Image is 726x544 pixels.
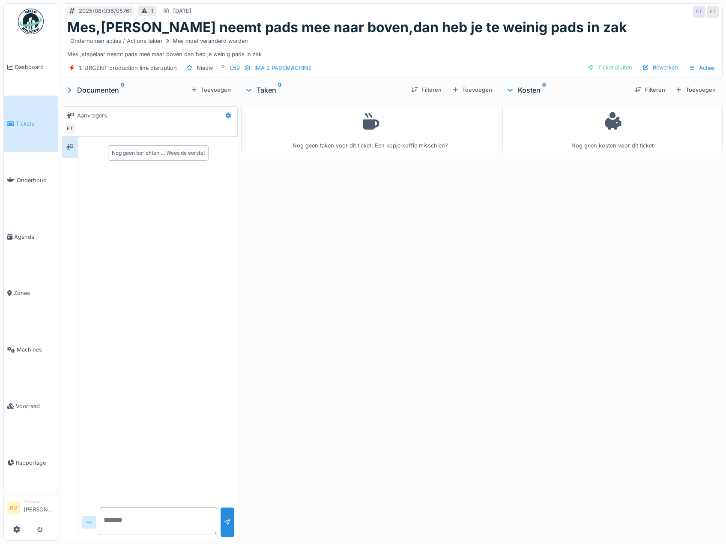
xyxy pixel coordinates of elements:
[685,62,719,74] div: Acties
[173,7,191,15] div: [DATE]
[7,502,20,514] li: KV
[247,110,493,150] div: Nog geen taken voor dit ticket. Een kopje koffie misschien?
[693,6,705,18] div: FT
[187,84,234,96] div: Toevoegen
[151,7,153,15] div: 1
[245,85,404,95] div: Taken
[14,289,54,297] span: Zones
[64,123,76,135] div: FT
[121,85,125,95] sup: 0
[4,265,58,322] a: Zones
[17,346,54,354] span: Machines
[542,85,546,95] sup: 0
[14,233,54,241] span: Agenda
[4,152,58,209] a: Onderhoud
[408,84,445,96] div: Filteren
[18,9,44,34] img: Badge_color-CXgf-gQk.svg
[707,6,719,18] div: FT
[4,208,58,265] a: Agenda
[112,149,205,157] div: Nog geen berichten … Wees de eerste!
[15,63,54,71] span: Dashboard
[278,85,282,95] sup: 0
[197,64,213,72] div: Nieuw
[508,110,717,150] div: Nog geen kosten voor dit ticket
[639,62,681,73] div: Bewerken
[70,37,248,45] div: Ondernomen acties / Actions taken Mes moet veranderd worden
[16,402,54,410] span: Voorraad
[67,36,717,58] div: Mes ,stapelaar neemt pads mee maar boven dan heb je weinig pads in zak
[506,85,628,95] div: Kosten
[230,64,240,72] div: L59
[672,84,719,96] div: Toevoegen
[4,96,58,152] a: Tickets
[17,176,54,184] span: Onderhoud
[4,39,58,96] a: Dashboard
[16,459,54,467] span: Rapportage
[77,111,107,120] div: Aanvragers
[631,84,669,96] div: Filteren
[65,85,187,95] div: Documenten
[254,64,312,72] div: IMA 2 PADSMACHINE
[584,62,636,73] div: Ticket sluiten
[4,322,58,378] a: Machines
[7,499,54,519] a: KV Manager[PERSON_NAME]
[4,378,58,435] a: Voorraad
[79,7,131,15] div: 2025/08/336/05761
[448,84,496,96] div: Toevoegen
[24,499,54,517] li: [PERSON_NAME]
[16,120,54,128] span: Tickets
[24,499,54,505] div: Manager
[67,19,627,36] h1: Mes,[PERSON_NAME] neemt pads mee naar boven,dan heb je te weinig pads in zak
[79,64,177,72] div: 1. URGENT production line disruption
[4,434,58,491] a: Rapportage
